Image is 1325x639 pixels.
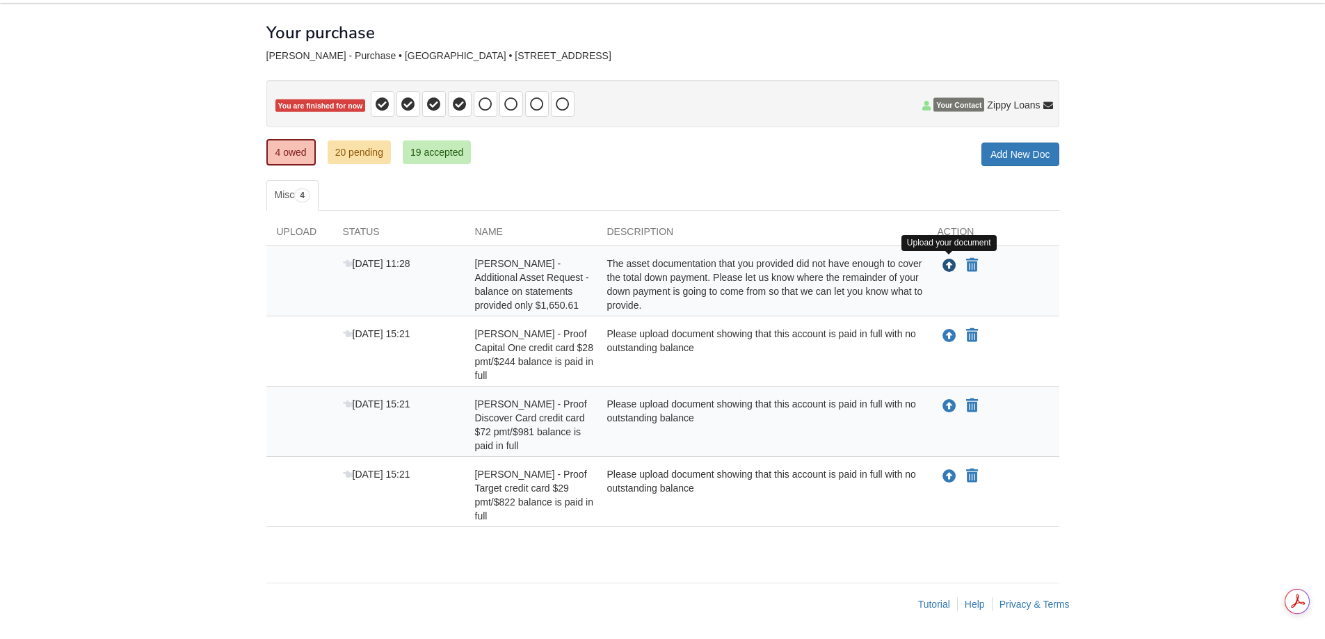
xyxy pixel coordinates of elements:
div: Please upload document showing that this account is paid in full with no outstanding balance [597,397,927,453]
span: [PERSON_NAME] - Proof Discover Card credit card $72 pmt/$981 balance is paid in full [475,398,587,451]
a: Misc [266,180,319,211]
div: Description [597,225,927,245]
span: [DATE] 15:21 [343,469,410,480]
div: Please upload document showing that this account is paid in full with no outstanding balance [597,467,927,523]
span: [PERSON_NAME] - Proof Target credit card $29 pmt/$822 balance is paid in full [475,469,593,521]
a: Privacy & Terms [999,599,1070,610]
button: Declare Heather Fowler - Proof Capital One credit card $28 pmt/$244 balance is paid in full not a... [965,327,979,344]
button: Upload Heather Fowler - Proof Target credit card $29 pmt/$822 balance is paid in full [941,467,958,485]
button: Declare Heather Fowler - Proof Discover Card credit card $72 pmt/$981 balance is paid in full not... [965,398,979,414]
span: You are finished for now [275,99,366,113]
a: Tutorial [918,599,950,610]
div: Upload your document [901,235,997,251]
div: Please upload document showing that this account is paid in full with no outstanding balance [597,327,927,382]
a: 4 owed [266,139,316,165]
span: Your Contact [933,98,984,112]
span: [PERSON_NAME] - Additional Asset Request - balance on statements provided only $1,650.61 [475,258,589,311]
a: Help [965,599,985,610]
span: [PERSON_NAME] - Proof Capital One credit card $28 pmt/$244 balance is paid in full [475,328,593,381]
a: 20 pending [328,140,391,164]
button: Declare Heather Fowler - Additional Asset Request - balance on statements provided only $1,650.61... [965,257,979,274]
div: [PERSON_NAME] - Purchase • [GEOGRAPHIC_DATA] • [STREET_ADDRESS] [266,50,1059,62]
a: 19 accepted [403,140,471,164]
span: 4 [294,188,310,202]
button: Upload Heather Fowler - Proof Capital One credit card $28 pmt/$244 balance is paid in full [941,327,958,345]
div: Action [927,225,1059,245]
span: [DATE] 11:28 [343,258,410,269]
span: [DATE] 15:21 [343,328,410,339]
div: Name [465,225,597,245]
div: Status [332,225,465,245]
button: Upload Heather Fowler - Proof Discover Card credit card $72 pmt/$981 balance is paid in full [941,397,958,415]
button: Upload Heather Fowler - Additional Asset Request - balance on statements provided only $1,650.61 [941,257,958,275]
div: Upload [266,225,332,245]
h1: Your purchase [266,24,375,42]
button: Declare Heather Fowler - Proof Target credit card $29 pmt/$822 balance is paid in full not applic... [965,468,979,485]
div: The asset documentation that you provided did not have enough to cover the total down payment. Pl... [597,257,927,312]
a: Add New Doc [981,143,1059,166]
span: [DATE] 15:21 [343,398,410,410]
span: Zippy Loans [987,98,1040,112]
